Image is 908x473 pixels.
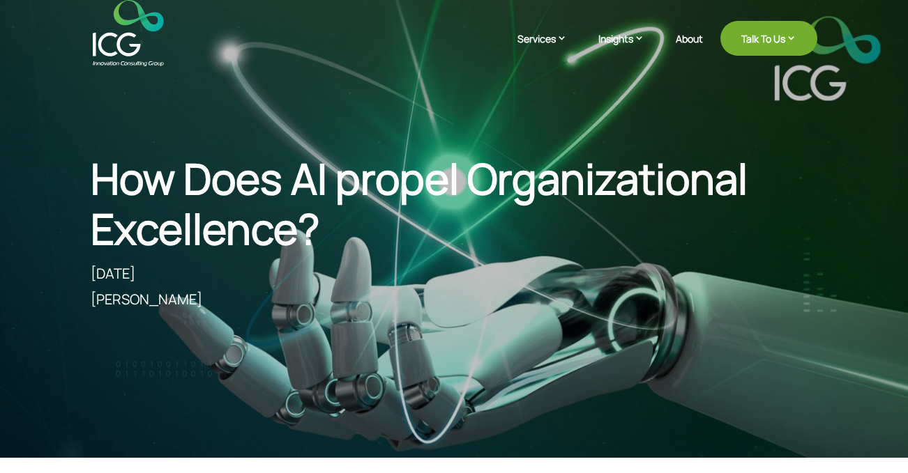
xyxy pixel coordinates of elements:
[676,33,703,66] a: About
[517,31,581,66] a: Services
[91,291,817,308] div: [PERSON_NAME]
[91,153,817,254] div: How Does AI propel Organizational Excellence?
[91,265,817,282] div: [DATE]
[598,31,658,66] a: Insights
[720,21,817,56] a: Talk To Us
